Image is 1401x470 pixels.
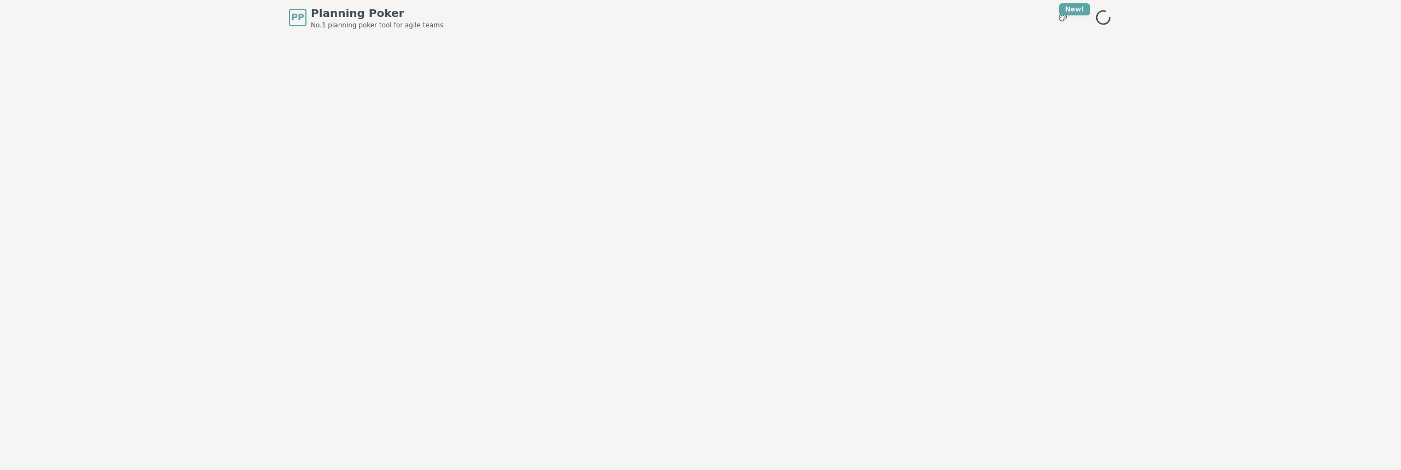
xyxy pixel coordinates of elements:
button: New! [1053,8,1073,27]
div: New! [1059,3,1090,15]
span: Planning Poker [311,5,443,21]
span: No.1 planning poker tool for agile teams [311,21,443,30]
span: PP [291,11,304,24]
a: PPPlanning PokerNo.1 planning poker tool for agile teams [289,5,443,30]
